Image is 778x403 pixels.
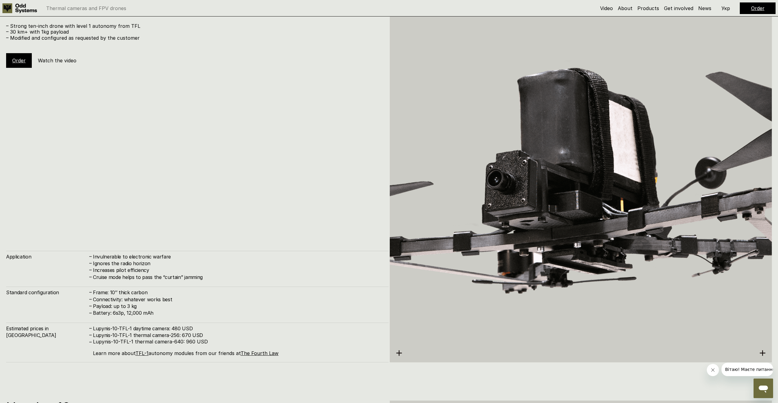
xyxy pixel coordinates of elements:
[89,289,92,295] h4: –
[46,6,126,11] p: Thermal cameras and FPV drones
[135,350,149,356] a: TFL-1
[93,267,382,273] h4: Increases pilot efficiency
[89,253,92,259] h4: –
[89,296,92,302] h4: –
[6,29,382,35] p: – 30 km+ with 1kg payload
[6,253,89,260] h4: Application
[93,296,382,303] h4: Connectivity: whatever works best
[93,310,382,316] h4: Battery: 6s3p, 12,000 mAh
[89,260,92,266] h4: –
[89,302,92,309] h4: –
[754,379,773,398] iframe: Tlačítko pro spuštění okna posílání zpráv
[93,339,382,357] p: Lupynis-10-TFL-1 thermal camera-640: 960 USD Learn more about autonomy modules from our friends at
[6,325,89,339] h4: Estimated prices in [GEOGRAPHIC_DATA]
[6,23,382,29] p: – Strong ten-inch drone with level 1 autonomy from TFL
[6,289,89,296] h4: Standard configuration
[6,35,382,41] p: – Modified and configured as requested by the customer
[93,274,382,280] h4: Cruise mode helps to pass the “curtain” jamming
[4,4,56,9] span: Вітаю! Маєте питання?
[664,5,693,11] a: Get involved
[637,5,659,11] a: Products
[600,5,613,11] a: Video
[241,350,278,356] a: The Fourth Law
[698,5,711,11] a: News
[93,303,382,310] h4: Payload: up to 3 kg
[89,309,92,316] h4: –
[12,57,26,64] a: Order
[721,6,730,11] p: Укр
[751,5,765,11] a: Order
[93,332,382,339] h4: Lupynis-10-TFL-1 thermal camera-256: 670 USD
[89,339,92,345] h4: –
[38,57,76,64] h5: Watch the video
[89,266,92,273] h4: –
[89,325,92,332] h4: –
[93,260,382,267] h4: Ignores the radio horizon
[721,363,773,376] iframe: Zpráva od společnosti
[93,325,382,332] h4: Lupynis-10-TFL-1 daytime camera: 480 USD
[93,289,382,296] h4: Frame: 10’’ thick carbon
[89,332,92,338] h4: –
[707,364,719,376] iframe: Zavřít zprávu
[93,253,382,260] h4: Invulnerable to electronic warfare
[618,5,632,11] a: About
[89,273,92,280] h4: –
